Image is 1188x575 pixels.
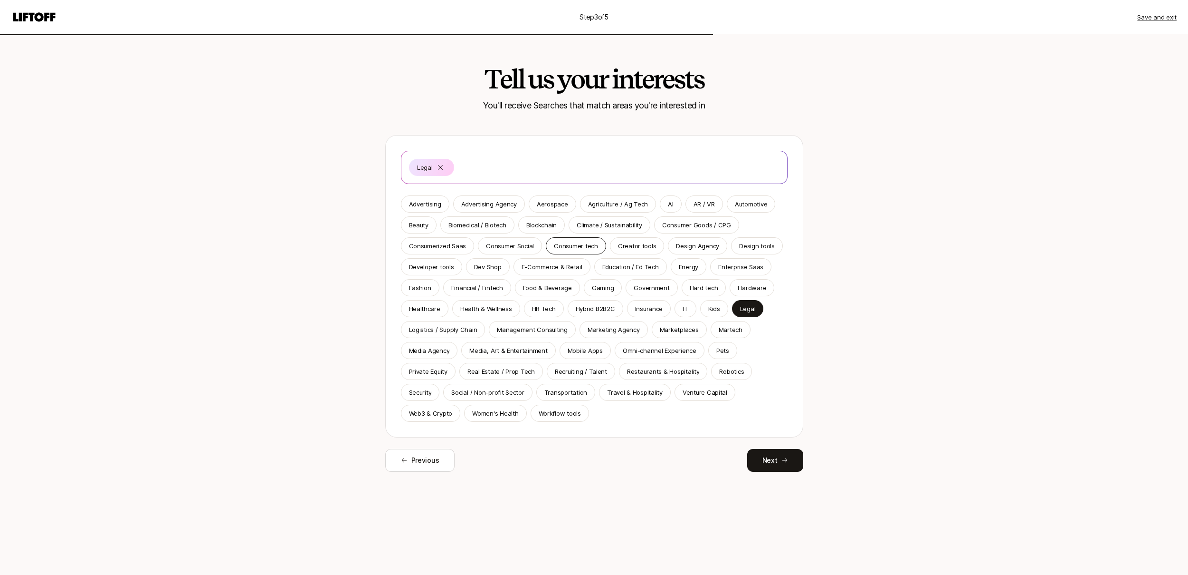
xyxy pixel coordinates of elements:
p: Education / Ed Tech [602,262,659,272]
p: Martech [719,325,742,334]
p: Aerospace [537,199,568,209]
div: Media, Art & Entertainment [469,346,547,355]
p: Hardware [738,283,766,292]
p: Marketing Agency [588,325,640,334]
p: Mobile Apps [568,346,603,355]
p: Workflow tools [539,409,581,418]
div: Recruiting / Talent [555,367,607,376]
p: Hybrid B2B2C [576,304,615,313]
div: Advertising [409,199,441,209]
p: Government [634,283,669,292]
p: Pets [716,346,729,355]
p: Step 3 of 5 [580,11,608,23]
p: HR Tech [532,304,556,313]
p: Design Agency [676,241,719,251]
div: Financial / Fintech [451,283,503,292]
p: Omni-channel Experience [623,346,696,355]
p: Fashion [409,283,431,292]
p: Media Agency [409,346,450,355]
div: Design tools [739,241,775,251]
p: Enterprise Saas [718,262,763,272]
div: Logistics / Supply Chain [409,325,477,334]
p: Women's Health [472,409,518,418]
p: Consumer Social [486,241,534,251]
p: Management Consulting [497,325,568,334]
p: Agriculture / Ag Tech [588,199,648,209]
p: Consumer tech [554,241,598,251]
h2: Tell us your interests [484,65,704,93]
p: Hard tech [690,283,718,292]
p: E-Commerce & Retail [522,262,582,272]
p: Advertising Agency [461,199,517,209]
p: Consumerized Saas [409,241,466,251]
div: Health & Wellness [460,304,512,313]
p: Real Estate / Prop Tech [467,367,535,376]
p: Transportation [544,388,587,397]
p: Developer tools [409,262,454,272]
p: Automotive [735,199,767,209]
p: Travel & Hospitality [607,388,663,397]
p: Private Equity [409,367,447,376]
div: Robotics [719,367,744,376]
div: Blockchain [526,220,557,230]
p: Consumer Goods / CPG [662,220,731,230]
p: Food & Beverage [523,283,572,292]
p: Creator tools [618,241,656,251]
p: Healthcare [409,304,440,313]
button: Save and exit [1137,12,1177,22]
p: AR / VR [694,199,715,209]
div: Gaming [592,283,614,292]
p: Kids [708,304,720,313]
p: IT [683,304,688,313]
p: Legal [417,163,433,172]
p: Security [409,388,432,397]
p: Insurance [635,304,663,313]
button: Previous [385,449,455,472]
p: Climate / Sustainability [577,220,642,230]
div: Biomedical / Biotech [448,220,506,230]
p: Marketplaces [660,325,699,334]
div: Social / Non-profit Sector [451,388,524,397]
p: Energy [679,262,698,272]
p: Web3 & Crypto [409,409,453,418]
p: Restaurants & Hospitality [627,367,700,376]
p: Beauty [409,220,428,230]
